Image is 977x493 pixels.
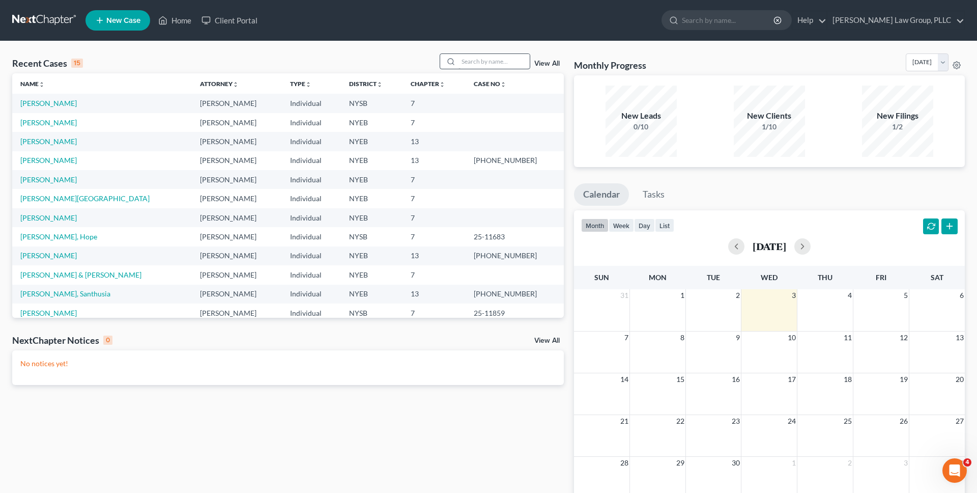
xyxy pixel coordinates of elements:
td: Individual [282,132,341,151]
iframe: Intercom live chat [942,458,967,483]
a: Calendar [574,183,629,206]
span: Tue [707,273,720,282]
span: 31 [619,289,629,302]
div: Recent Cases [12,57,83,69]
td: 7 [403,170,466,189]
span: 15 [675,373,685,386]
div: New Filings [862,110,933,122]
div: 15 [71,59,83,68]
span: Sun [594,273,609,282]
td: Individual [282,189,341,208]
td: Individual [282,265,341,284]
td: Individual [282,170,341,189]
span: 5 [903,289,909,302]
a: [PERSON_NAME] [20,309,77,317]
td: NYEB [341,189,403,208]
input: Search by name... [682,11,775,30]
td: [PERSON_NAME] [192,227,282,246]
td: NYSB [341,227,403,246]
button: list [655,218,674,232]
td: 7 [403,113,466,132]
td: 7 [403,189,466,208]
a: [PERSON_NAME] [20,175,77,184]
a: [PERSON_NAME] & [PERSON_NAME] [20,270,141,279]
span: 4 [959,457,965,469]
td: [PERSON_NAME] [192,285,282,304]
td: 7 [403,304,466,322]
td: Individual [282,247,341,265]
span: 30 [731,457,741,469]
span: 2 [847,457,853,469]
td: Individual [282,151,341,170]
span: 24 [787,415,797,427]
span: 16 [731,373,741,386]
td: NYEB [341,113,403,132]
span: 17 [787,373,797,386]
td: [PERSON_NAME] [192,208,282,227]
span: 9 [735,332,741,344]
a: Case Nounfold_more [474,80,506,88]
a: [PERSON_NAME] Law Group, PLLC [827,11,964,30]
h3: Monthly Progress [574,59,646,71]
span: 25 [843,415,853,427]
i: unfold_more [500,81,506,88]
i: unfold_more [233,81,239,88]
span: 11 [843,332,853,344]
span: Mon [649,273,667,282]
td: Individual [282,304,341,322]
td: 25-11683 [466,227,564,246]
td: Individual [282,94,341,113]
td: [PERSON_NAME] [192,170,282,189]
span: 26 [899,415,909,427]
span: 13 [955,332,965,344]
a: [PERSON_NAME] [20,137,77,146]
span: 27 [955,415,965,427]
a: [PERSON_NAME] [20,156,77,165]
td: 13 [403,132,466,151]
span: 6 [959,289,965,302]
td: [PERSON_NAME] [192,304,282,322]
td: [PERSON_NAME] [192,151,282,170]
td: 25-11859 [466,304,564,322]
span: 19 [899,373,909,386]
p: No notices yet! [20,359,556,369]
span: 29 [675,457,685,469]
a: [PERSON_NAME] [20,99,77,107]
td: NYSB [341,304,403,322]
span: 23 [731,415,741,427]
td: NYEB [341,285,403,304]
td: [PERSON_NAME] [192,94,282,113]
i: unfold_more [439,81,445,88]
a: [PERSON_NAME] [20,251,77,260]
span: 1 [679,289,685,302]
input: Search by name... [458,54,530,69]
td: Individual [282,113,341,132]
td: NYEB [341,170,403,189]
span: 10 [787,332,797,344]
span: 1 [791,457,797,469]
a: [PERSON_NAME][GEOGRAPHIC_DATA] [20,194,150,203]
a: View All [534,337,560,344]
td: Individual [282,208,341,227]
td: 7 [403,94,466,113]
span: 4 [963,458,971,467]
a: Home [153,11,196,30]
span: 18 [843,373,853,386]
span: 4 [847,289,853,302]
a: Nameunfold_more [20,80,45,88]
div: New Clients [734,110,805,122]
i: unfold_more [39,81,45,88]
td: [PERSON_NAME] [192,113,282,132]
span: 7 [623,332,629,344]
td: [PERSON_NAME] [192,247,282,265]
button: week [609,218,634,232]
span: 8 [679,332,685,344]
a: View All [534,60,560,67]
div: 0 [103,336,112,345]
span: 12 [899,332,909,344]
td: Individual [282,285,341,304]
i: unfold_more [305,81,311,88]
td: [PERSON_NAME] [192,265,282,284]
td: 7 [403,208,466,227]
a: [PERSON_NAME] [20,118,77,127]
